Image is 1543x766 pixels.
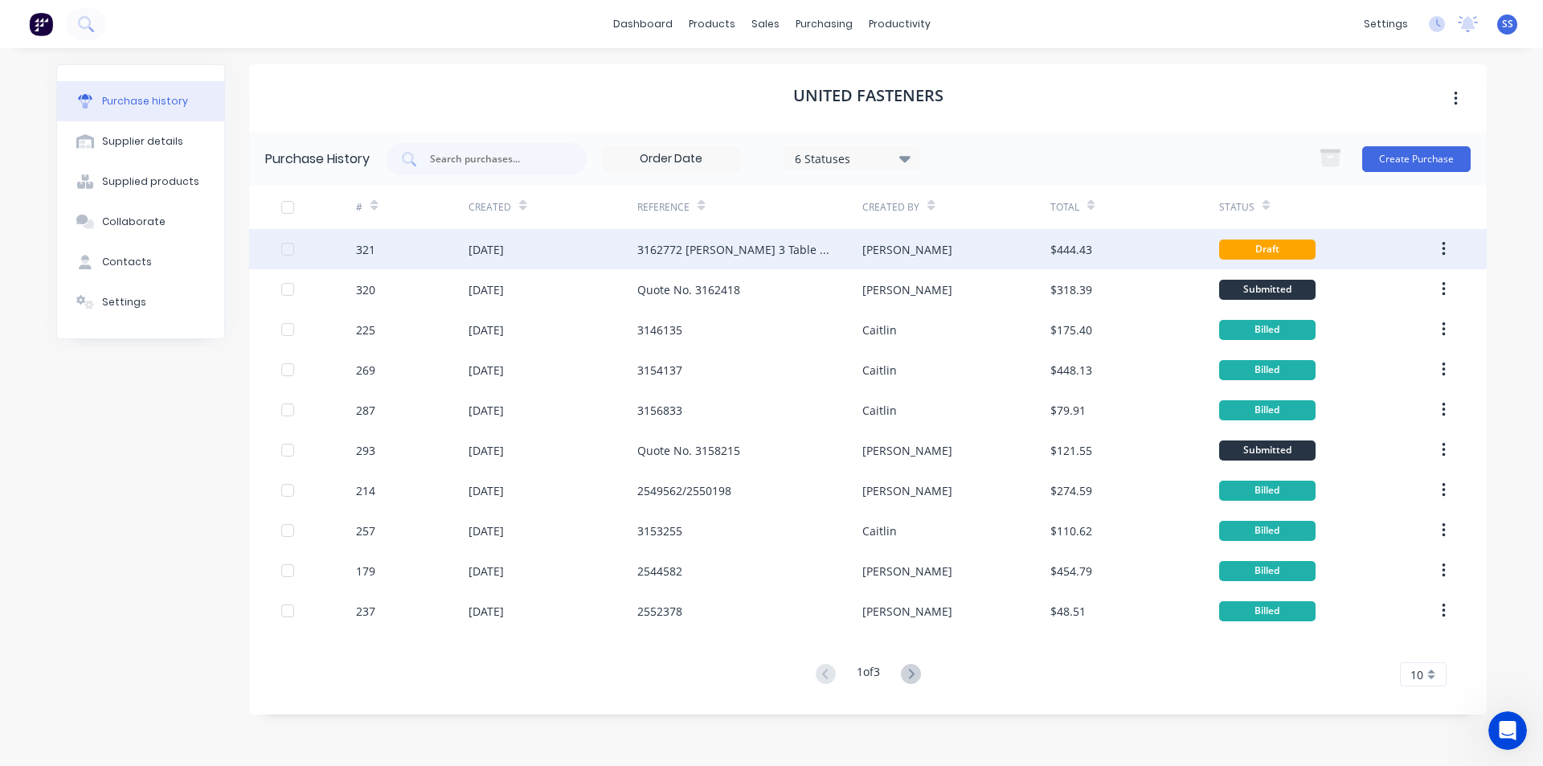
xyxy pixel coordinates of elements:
[1362,146,1471,172] button: Create Purchase
[356,442,375,459] div: 293
[862,402,897,419] div: Caitlin
[857,663,880,686] div: 1 of 3
[469,241,504,258] div: [DATE]
[862,563,952,580] div: [PERSON_NAME]
[356,563,375,580] div: 179
[637,281,740,298] div: Quote No. 3162418
[1050,482,1092,499] div: $274.59
[469,522,504,539] div: [DATE]
[428,151,562,167] input: Search purchases...
[57,162,224,202] button: Supplied products
[1488,711,1527,750] iframe: Intercom live chat
[862,322,897,338] div: Caitlin
[1219,481,1316,501] div: Billed
[1219,601,1316,621] div: Billed
[102,295,146,309] div: Settings
[862,522,897,539] div: Caitlin
[356,241,375,258] div: 321
[102,255,152,269] div: Contacts
[356,322,375,338] div: 225
[862,200,919,215] div: Created By
[1050,322,1092,338] div: $175.40
[862,603,952,620] div: [PERSON_NAME]
[862,442,952,459] div: [PERSON_NAME]
[57,81,224,121] button: Purchase history
[637,442,740,459] div: Quote No. 3158215
[862,362,897,379] div: Caitlin
[681,12,743,36] div: products
[1219,280,1316,300] div: Submitted
[469,362,504,379] div: [DATE]
[604,147,739,171] input: Order Date
[637,522,682,539] div: 3153255
[469,402,504,419] div: [DATE]
[265,150,370,169] div: Purchase History
[356,200,362,215] div: #
[102,215,166,229] div: Collaborate
[469,482,504,499] div: [DATE]
[102,134,183,149] div: Supplier details
[637,241,830,258] div: 3162772 [PERSON_NAME] 3 Table Re-Build
[1050,402,1086,419] div: $79.91
[637,563,682,580] div: 2544582
[57,202,224,242] button: Collaborate
[469,603,504,620] div: [DATE]
[637,402,682,419] div: 3156833
[862,241,952,258] div: [PERSON_NAME]
[1050,200,1079,215] div: Total
[102,94,188,109] div: Purchase history
[469,442,504,459] div: [DATE]
[743,12,788,36] div: sales
[1502,17,1513,31] span: SS
[1050,281,1092,298] div: $318.39
[57,242,224,282] button: Contacts
[637,322,682,338] div: 3146135
[862,281,952,298] div: [PERSON_NAME]
[57,282,224,322] button: Settings
[605,12,681,36] a: dashboard
[1356,12,1416,36] div: settings
[356,522,375,539] div: 257
[637,603,682,620] div: 2552378
[795,150,910,166] div: 6 Statuses
[861,12,939,36] div: productivity
[1219,320,1316,340] div: Billed
[793,86,943,105] h1: United Fasteners
[862,482,952,499] div: [PERSON_NAME]
[356,482,375,499] div: 214
[1050,563,1092,580] div: $454.79
[1050,603,1086,620] div: $48.51
[102,174,199,189] div: Supplied products
[637,362,682,379] div: 3154137
[356,362,375,379] div: 269
[1050,522,1092,539] div: $110.62
[1050,241,1092,258] div: $444.43
[356,603,375,620] div: 237
[57,121,224,162] button: Supplier details
[469,322,504,338] div: [DATE]
[788,12,861,36] div: purchasing
[29,12,53,36] img: Factory
[1219,561,1316,581] div: Billed
[1219,360,1316,380] div: Billed
[1050,442,1092,459] div: $121.55
[469,200,511,215] div: Created
[1410,666,1423,683] span: 10
[637,482,731,499] div: 2549562/2550198
[1219,521,1316,541] div: Billed
[1219,240,1316,260] div: Draft
[1050,362,1092,379] div: $448.13
[1219,400,1316,420] div: Billed
[469,563,504,580] div: [DATE]
[469,281,504,298] div: [DATE]
[1219,200,1254,215] div: Status
[1219,440,1316,461] div: Submitted
[356,281,375,298] div: 320
[637,200,690,215] div: Reference
[356,402,375,419] div: 287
